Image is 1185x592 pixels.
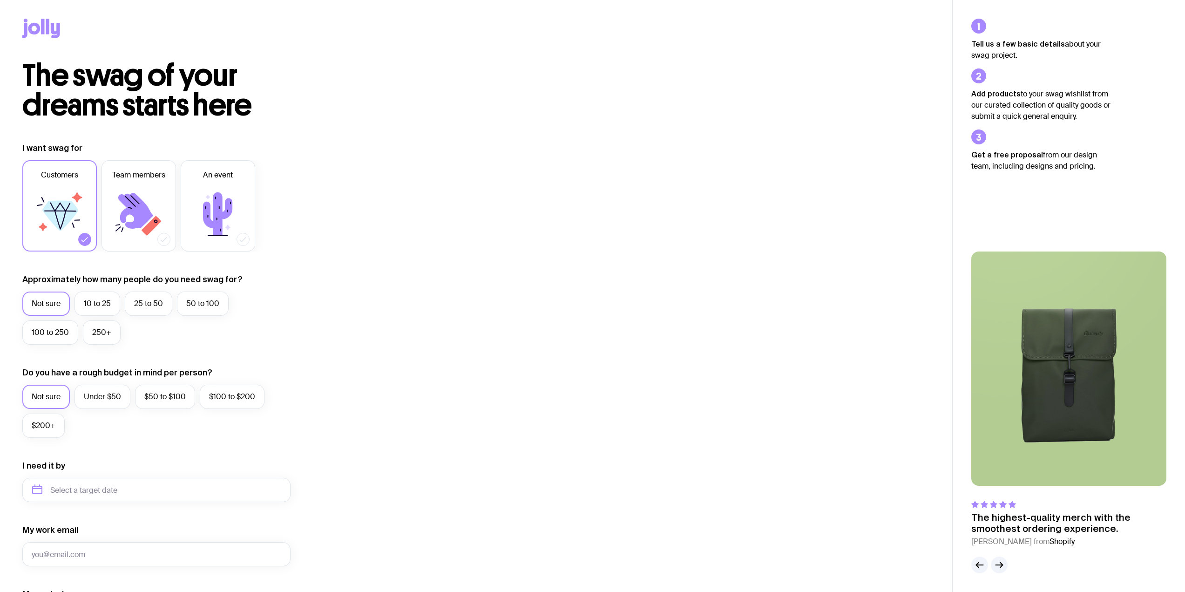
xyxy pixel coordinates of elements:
[971,150,1043,159] strong: Get a free proposal
[971,89,1021,98] strong: Add products
[22,524,78,536] label: My work email
[22,478,291,502] input: Select a target date
[971,536,1166,547] cite: [PERSON_NAME] from
[22,292,70,316] label: Not sure
[971,512,1166,534] p: The highest-quality merch with the smoothest ordering experience.
[22,367,212,378] label: Do you have a rough budget in mind per person?
[200,385,264,409] label: $100 to $200
[971,88,1111,122] p: to your swag wishlist from our curated collection of quality goods or submit a quick general enqu...
[177,292,229,316] label: 50 to 100
[22,143,82,154] label: I want swag for
[971,149,1111,172] p: from our design team, including designs and pricing.
[74,385,130,409] label: Under $50
[41,170,78,181] span: Customers
[971,38,1111,61] p: about your swag project.
[22,320,78,345] label: 100 to 250
[83,320,121,345] label: 250+
[22,57,252,123] span: The swag of your dreams starts here
[125,292,172,316] label: 25 to 50
[22,460,65,471] label: I need it by
[22,542,291,566] input: you@email.com
[135,385,195,409] label: $50 to $100
[112,170,165,181] span: Team members
[971,40,1065,48] strong: Tell us a few basic details
[203,170,233,181] span: An event
[22,274,243,285] label: Approximately how many people do you need swag for?
[1050,537,1075,546] span: Shopify
[22,414,65,438] label: $200+
[74,292,120,316] label: 10 to 25
[22,385,70,409] label: Not sure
